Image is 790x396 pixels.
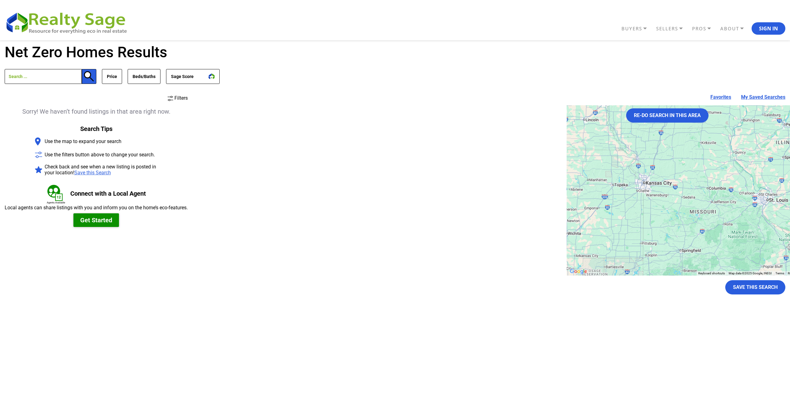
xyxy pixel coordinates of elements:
button: Price [102,69,122,84]
div: Local agents can share listings with you and inform you on the home’s eco-features. [5,205,188,210]
a: Filters [168,95,188,101]
a: Get Started [73,218,119,224]
input: Search ... [5,69,82,84]
a: Save this Search [74,170,111,176]
h3: Connect with a Local Agent [70,190,146,197]
img: Google [568,268,589,276]
button: Beds/Baths [128,69,160,84]
button: Keyboard shortcuts [698,271,725,276]
h2: Net Zero Homes Results [5,43,785,61]
button: Get Started [73,213,119,227]
p: Sorry! We haven’t found listings in that area right now. [5,107,188,116]
img: connect local agent [47,185,66,205]
button: Save This Search [725,280,785,294]
a: Terms (opens in new tab) [775,272,784,275]
a: Open this area in Google Maps (opens a new window) [568,268,589,276]
span: Filters [174,95,188,101]
a: PROS [691,23,719,34]
span: Use the map to expand your search [45,137,121,146]
a: My Saved Searches [741,95,785,100]
img: REALTY SAGE [5,10,133,35]
span: Use the filters button above to change your search. [45,150,155,159]
a: ABOUT [719,23,752,34]
a: BUYERS [620,23,655,34]
a: Favorites [710,95,731,100]
h3: Search Tips [34,122,158,133]
button: Sign In [752,22,785,35]
button: Re-do search in this area [626,108,709,123]
a: SELLERS [655,23,691,34]
span: Map data ©2025 Google, INEGI [729,272,772,275]
span: Check back and see when a new listing is posted in your location! [45,164,158,176]
button: Sage Score [166,69,220,84]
